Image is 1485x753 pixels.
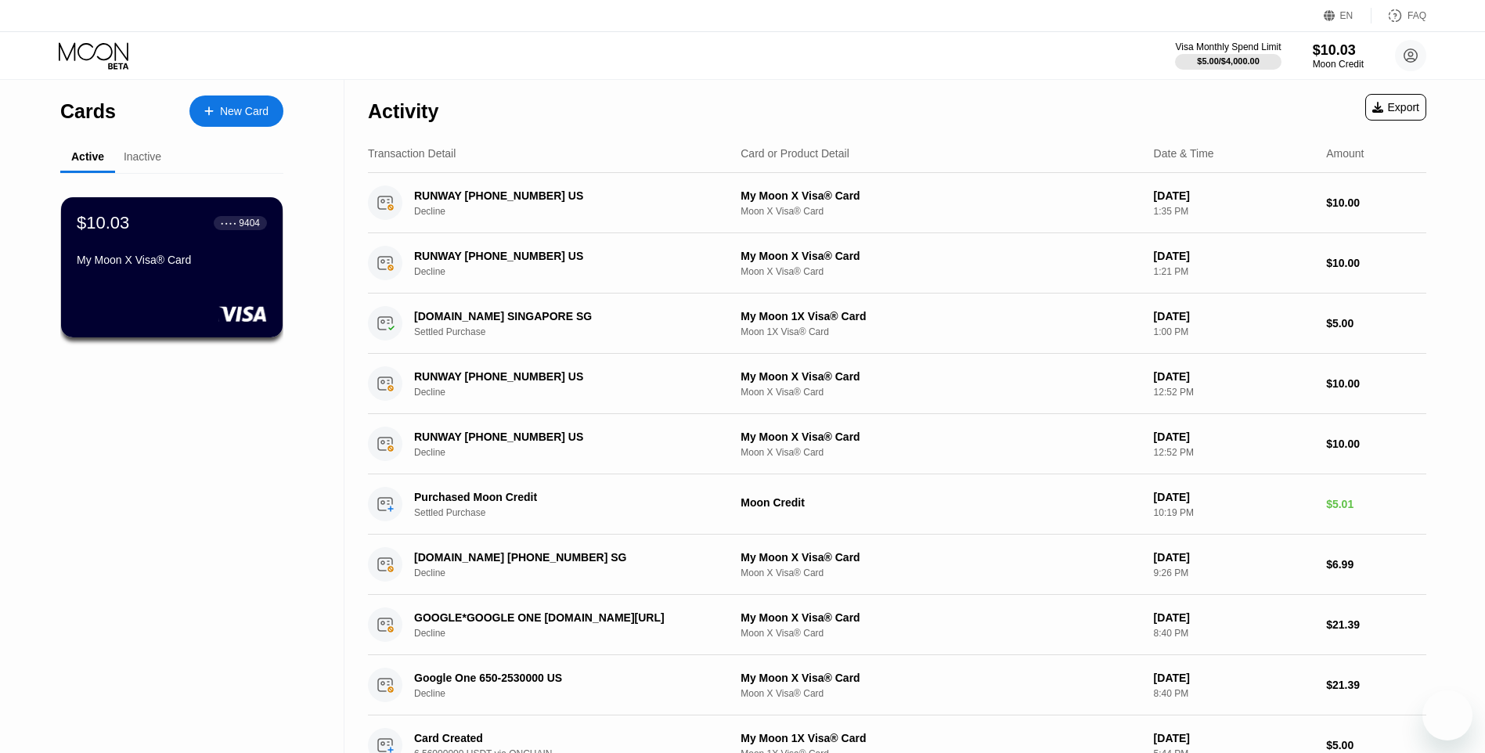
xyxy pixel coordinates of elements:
[741,189,1141,202] div: My Moon X Visa® Card
[741,370,1141,383] div: My Moon X Visa® Card
[1313,42,1364,70] div: $10.03Moon Credit
[368,655,1426,715] div: Google One 650-2530000 USDeclineMy Moon X Visa® CardMoon X Visa® Card[DATE]8:40 PM$21.39
[1154,491,1314,503] div: [DATE]
[414,326,738,337] div: Settled Purchase
[1365,94,1426,121] div: Export
[1326,257,1426,269] div: $10.00
[368,173,1426,233] div: RUNWAY [PHONE_NUMBER] USDeclineMy Moon X Visa® CardMoon X Visa® Card[DATE]1:35 PM$10.00
[1326,498,1426,510] div: $5.01
[414,491,715,503] div: Purchased Moon Credit
[741,387,1141,398] div: Moon X Visa® Card
[368,294,1426,354] div: [DOMAIN_NAME] SINGAPORE SGSettled PurchaseMy Moon 1X Visa® CardMoon 1X Visa® Card[DATE]1:00 PM$5.00
[414,732,715,744] div: Card Created
[368,414,1426,474] div: RUNWAY [PHONE_NUMBER] USDeclineMy Moon X Visa® CardMoon X Visa® Card[DATE]12:52 PM$10.00
[1422,690,1472,740] iframe: Кнопка запуска окна обмена сообщениями
[414,266,738,277] div: Decline
[741,611,1141,624] div: My Moon X Visa® Card
[71,150,104,163] div: Active
[368,595,1426,655] div: GOOGLE*GOOGLE ONE [DOMAIN_NAME][URL]DeclineMy Moon X Visa® CardMoon X Visa® Card[DATE]8:40 PM$21.39
[1326,317,1426,330] div: $5.00
[741,147,849,160] div: Card or Product Detail
[189,95,283,127] div: New Card
[1154,507,1314,518] div: 10:19 PM
[414,611,715,624] div: GOOGLE*GOOGLE ONE [DOMAIN_NAME][URL]
[1324,8,1371,23] div: EN
[77,254,267,266] div: My Moon X Visa® Card
[221,221,236,225] div: ● ● ● ●
[1154,567,1314,578] div: 9:26 PM
[414,628,738,639] div: Decline
[741,250,1141,262] div: My Moon X Visa® Card
[1340,10,1353,21] div: EN
[741,732,1141,744] div: My Moon 1X Visa® Card
[741,447,1141,458] div: Moon X Visa® Card
[414,189,715,202] div: RUNWAY [PHONE_NUMBER] US
[414,672,715,684] div: Google One 650-2530000 US
[1408,10,1426,21] div: FAQ
[61,197,283,337] div: $10.03● ● ● ●9404My Moon X Visa® Card
[1154,206,1314,217] div: 1:35 PM
[1326,196,1426,209] div: $10.00
[77,213,129,233] div: $10.03
[1326,739,1426,751] div: $5.00
[1372,101,1419,113] div: Export
[741,206,1141,217] div: Moon X Visa® Card
[741,310,1141,322] div: My Moon 1X Visa® Card
[741,672,1141,684] div: My Moon X Visa® Card
[1326,679,1426,691] div: $21.39
[1313,59,1364,70] div: Moon Credit
[741,628,1141,639] div: Moon X Visa® Card
[1154,688,1314,699] div: 8:40 PM
[1154,189,1314,202] div: [DATE]
[1175,41,1281,70] div: Visa Monthly Spend Limit$5.00/$4,000.00
[220,105,269,118] div: New Card
[414,507,738,518] div: Settled Purchase
[1326,147,1364,160] div: Amount
[368,147,456,160] div: Transaction Detail
[60,100,116,123] div: Cards
[1197,56,1260,66] div: $5.00 / $4,000.00
[414,431,715,443] div: RUNWAY [PHONE_NUMBER] US
[1313,42,1364,59] div: $10.03
[741,326,1141,337] div: Moon 1X Visa® Card
[368,474,1426,535] div: Purchased Moon CreditSettled PurchaseMoon Credit[DATE]10:19 PM$5.01
[124,150,161,163] div: Inactive
[741,688,1141,699] div: Moon X Visa® Card
[1371,8,1426,23] div: FAQ
[1154,551,1314,564] div: [DATE]
[1154,250,1314,262] div: [DATE]
[1154,447,1314,458] div: 12:52 PM
[414,206,738,217] div: Decline
[1154,326,1314,337] div: 1:00 PM
[414,387,738,398] div: Decline
[741,431,1141,443] div: My Moon X Visa® Card
[414,551,715,564] div: [DOMAIN_NAME] [PHONE_NUMBER] SG
[1326,618,1426,631] div: $21.39
[414,688,738,699] div: Decline
[414,447,738,458] div: Decline
[1154,147,1214,160] div: Date & Time
[1154,266,1314,277] div: 1:21 PM
[1326,438,1426,450] div: $10.00
[414,250,715,262] div: RUNWAY [PHONE_NUMBER] US
[368,535,1426,595] div: [DOMAIN_NAME] [PHONE_NUMBER] SGDeclineMy Moon X Visa® CardMoon X Visa® Card[DATE]9:26 PM$6.99
[1154,370,1314,383] div: [DATE]
[1154,672,1314,684] div: [DATE]
[414,370,715,383] div: RUNWAY [PHONE_NUMBER] US
[1154,628,1314,639] div: 8:40 PM
[1154,310,1314,322] div: [DATE]
[741,266,1141,277] div: Moon X Visa® Card
[741,551,1141,564] div: My Moon X Visa® Card
[741,567,1141,578] div: Moon X Visa® Card
[239,218,260,229] div: 9404
[368,354,1426,414] div: RUNWAY [PHONE_NUMBER] USDeclineMy Moon X Visa® CardMoon X Visa® Card[DATE]12:52 PM$10.00
[1154,611,1314,624] div: [DATE]
[414,310,715,322] div: [DOMAIN_NAME] SINGAPORE SG
[1326,377,1426,390] div: $10.00
[368,233,1426,294] div: RUNWAY [PHONE_NUMBER] USDeclineMy Moon X Visa® CardMoon X Visa® Card[DATE]1:21 PM$10.00
[1175,41,1281,52] div: Visa Monthly Spend Limit
[368,100,438,123] div: Activity
[1154,732,1314,744] div: [DATE]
